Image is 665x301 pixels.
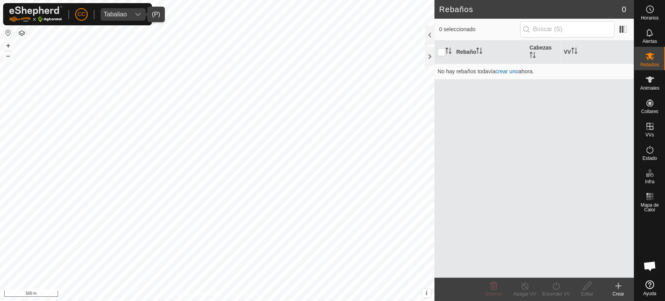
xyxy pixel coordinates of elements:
th: VV [561,41,634,64]
div: Crear [603,290,634,297]
span: CC [78,10,85,18]
div: Tabaliao [104,11,127,18]
button: + [4,41,13,50]
span: Alertas [642,39,657,44]
span: VVs [645,133,654,137]
h2: Rebaños [439,5,622,14]
span: Collares [641,109,658,114]
div: dropdown trigger [130,8,146,21]
th: Cabezas [526,41,561,64]
span: Eliminar [485,291,502,297]
span: Infra [645,179,654,184]
p-sorticon: Activar para ordenar [529,53,536,59]
p-sorticon: Activar para ordenar [476,49,482,55]
p-sorticon: Activar para ordenar [445,49,452,55]
span: Ayuda [643,291,656,296]
span: i [426,290,427,296]
input: Buscar (S) [520,21,614,37]
p-sorticon: Activar para ordenar [571,49,577,55]
button: – [4,51,13,60]
button: Restablecer Mapa [4,28,13,37]
div: Editar [572,290,603,297]
a: crear uno [496,68,519,74]
span: Horarios [641,16,658,20]
a: Contáctenos [231,291,257,298]
span: Tabaliao [101,8,130,21]
span: Estado [642,156,657,161]
button: i [422,289,431,297]
span: 0 [622,4,626,15]
button: Capas del Mapa [17,28,26,38]
img: Logo Gallagher [9,6,62,22]
div: Encender VV [540,290,572,297]
div: Apagar VV [509,290,540,297]
th: Rebaño [453,41,526,64]
a: Política de Privacidad [177,291,222,298]
span: Rebaños [640,62,659,67]
span: Animales [640,86,659,90]
td: No hay rebaños todavía ahora. [434,64,634,79]
div: Chat abierto [638,254,661,278]
a: Ayuda [634,277,665,299]
span: 0 seleccionado [439,25,520,34]
span: Mapa de Calor [636,203,663,212]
